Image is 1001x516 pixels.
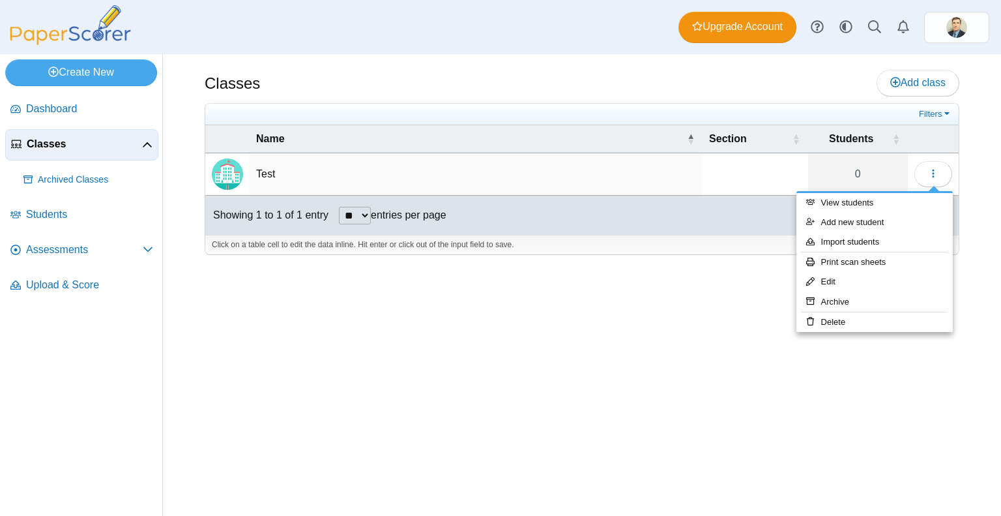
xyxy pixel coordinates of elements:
[877,70,959,96] a: Add class
[796,232,953,252] a: Import students
[18,164,158,196] a: Archived Classes
[692,20,783,34] span: Upgrade Account
[5,5,136,45] img: PaperScorer
[709,133,747,144] span: Section
[796,252,953,272] a: Print scan sheets
[796,292,953,312] a: Archive
[38,174,153,187] span: Archived Classes
[889,13,918,42] a: Alerts
[26,243,143,257] span: Assessments
[256,133,285,144] span: Name
[5,200,158,231] a: Students
[892,125,900,153] span: Students : Activate to sort
[890,77,946,88] span: Add class
[5,270,158,301] a: Upload & Score
[5,59,157,85] a: Create New
[808,153,908,195] a: 0
[26,278,153,292] span: Upload & Score
[829,133,873,144] span: Students
[5,235,158,266] a: Assessments
[5,129,158,160] a: Classes
[687,125,695,153] span: Name : Activate to invert sorting
[792,125,800,153] span: Section : Activate to sort
[212,159,243,190] img: Locally created class
[916,108,955,121] a: Filters
[796,312,953,332] a: Delete
[5,94,158,125] a: Dashboard
[924,12,989,43] a: ps.j6OAqAkzd5XGsS39
[371,209,446,220] label: entries per page
[27,137,142,151] span: Classes
[205,72,260,95] h1: Classes
[250,153,703,196] td: Test
[796,272,953,292] a: Edit
[796,193,953,213] a: View students
[5,36,136,47] a: PaperScorer
[26,207,153,222] span: Students
[678,12,796,43] a: Upgrade Account
[796,213,953,232] a: Add new student
[26,102,153,116] span: Dashboard
[205,235,959,254] div: Click on a table cell to edit the data inline. Hit enter or click out of the input field to save.
[946,17,967,38] img: ps.j6OAqAkzd5XGsS39
[946,17,967,38] span: Troy Lohmeyer
[205,196,328,235] div: Showing 1 to 1 of 1 entry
